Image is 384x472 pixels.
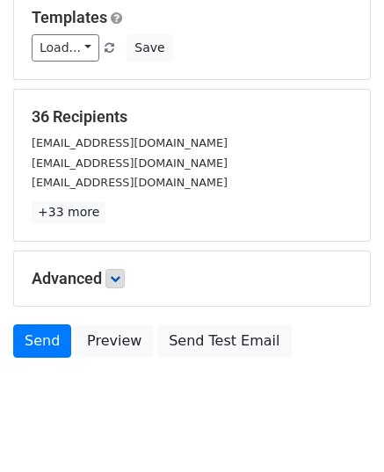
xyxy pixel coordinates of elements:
small: [EMAIL_ADDRESS][DOMAIN_NAME] [32,136,228,149]
small: [EMAIL_ADDRESS][DOMAIN_NAME] [32,176,228,189]
a: Send Test Email [157,324,291,358]
a: Templates [32,8,107,26]
button: Save [127,34,172,62]
small: [EMAIL_ADDRESS][DOMAIN_NAME] [32,156,228,170]
iframe: Chat Widget [296,388,384,472]
a: Load... [32,34,99,62]
a: Send [13,324,71,358]
h5: Advanced [32,269,352,288]
h5: 36 Recipients [32,107,352,127]
a: +33 more [32,201,105,223]
a: Preview [76,324,153,358]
